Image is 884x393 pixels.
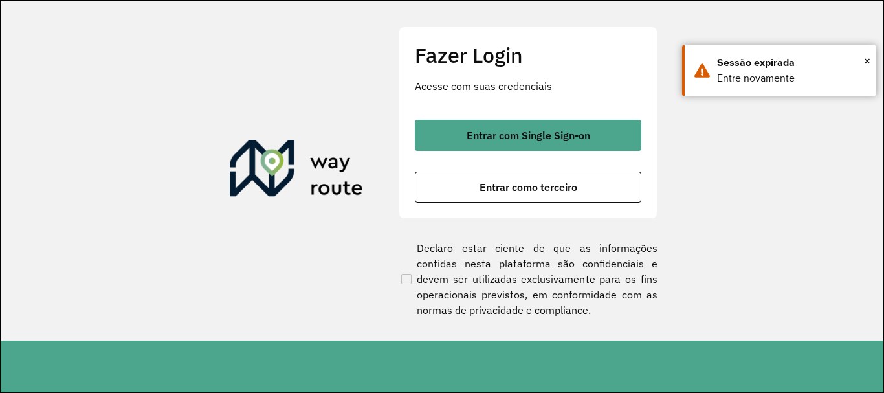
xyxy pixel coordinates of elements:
img: Roteirizador AmbevTech [230,140,363,202]
h2: Fazer Login [415,43,641,67]
span: × [864,51,870,71]
div: Entre novamente [717,71,867,86]
span: Entrar com Single Sign-on [467,130,590,140]
span: Entrar como terceiro [480,182,577,192]
p: Acesse com suas credenciais [415,78,641,94]
div: Sessão expirada [717,55,867,71]
button: Close [864,51,870,71]
label: Declaro estar ciente de que as informações contidas nesta plataforma são confidenciais e devem se... [399,240,657,318]
button: button [415,120,641,151]
button: button [415,172,641,203]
